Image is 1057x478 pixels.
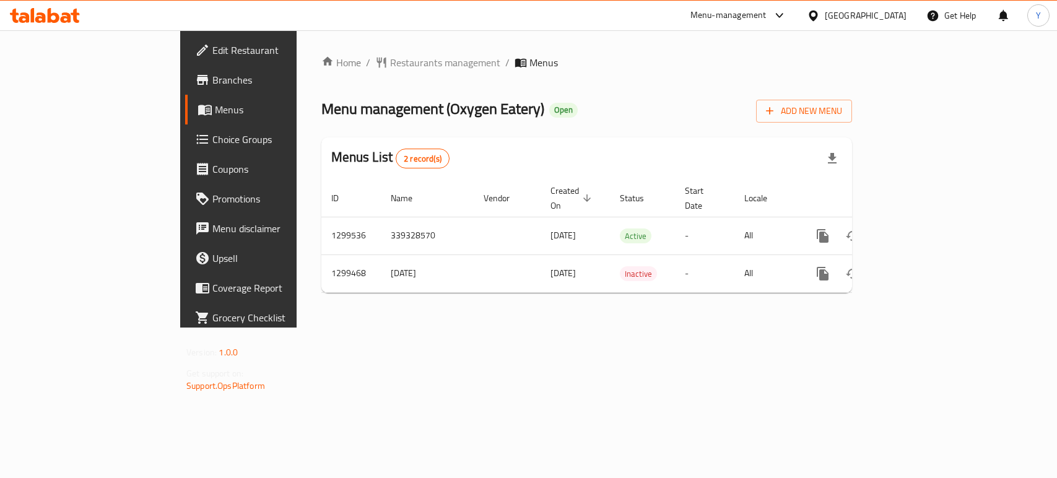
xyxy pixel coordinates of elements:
a: Grocery Checklist [185,303,357,332]
span: Start Date [685,183,720,213]
li: / [366,55,370,70]
div: [GEOGRAPHIC_DATA] [825,9,907,22]
li: / [505,55,510,70]
span: Choice Groups [212,132,347,147]
span: Inactive [620,267,657,281]
span: ID [331,191,355,206]
td: All [734,254,798,292]
button: Change Status [838,259,868,289]
td: All [734,217,798,254]
a: Upsell [185,243,357,273]
a: Edit Restaurant [185,35,357,65]
nav: breadcrumb [321,55,852,70]
span: Menu disclaimer [212,221,347,236]
span: Branches [212,72,347,87]
span: Grocery Checklist [212,310,347,325]
span: Menu management ( Oxygen Eatery ) [321,95,544,123]
div: Total records count [396,149,450,168]
button: more [808,259,838,289]
h2: Menus List [331,148,450,168]
span: Y [1036,9,1041,22]
span: Edit Restaurant [212,43,347,58]
button: Add New Menu [756,100,852,123]
span: Open [549,105,578,115]
span: Promotions [212,191,347,206]
a: Restaurants management [375,55,500,70]
span: [DATE] [550,265,576,281]
span: Active [620,229,651,243]
a: Branches [185,65,357,95]
table: enhanced table [321,180,937,293]
span: 1.0.0 [219,344,238,360]
a: Choice Groups [185,124,357,154]
a: Coupons [185,154,357,184]
td: 339328570 [381,217,474,254]
span: Menus [529,55,558,70]
a: Promotions [185,184,357,214]
span: Created On [550,183,595,213]
a: Support.OpsPlatform [186,378,265,394]
div: Menu-management [690,8,767,23]
span: [DATE] [550,227,576,243]
button: more [808,221,838,251]
span: Restaurants management [390,55,500,70]
span: Version: [186,344,217,360]
span: 2 record(s) [396,153,449,165]
span: Coverage Report [212,280,347,295]
a: Menus [185,95,357,124]
th: Actions [798,180,937,217]
a: Menu disclaimer [185,214,357,243]
td: - [675,217,734,254]
span: Name [391,191,428,206]
span: Coupons [212,162,347,176]
span: Add New Menu [766,103,842,119]
td: [DATE] [381,254,474,292]
span: Vendor [484,191,526,206]
span: Status [620,191,660,206]
div: Export file [817,144,847,173]
span: Upsell [212,251,347,266]
span: Locale [744,191,783,206]
a: Coverage Report [185,273,357,303]
div: Open [549,103,578,118]
span: Get support on: [186,365,243,381]
td: - [675,254,734,292]
div: Inactive [620,266,657,281]
button: Change Status [838,221,868,251]
span: Menus [215,102,347,117]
